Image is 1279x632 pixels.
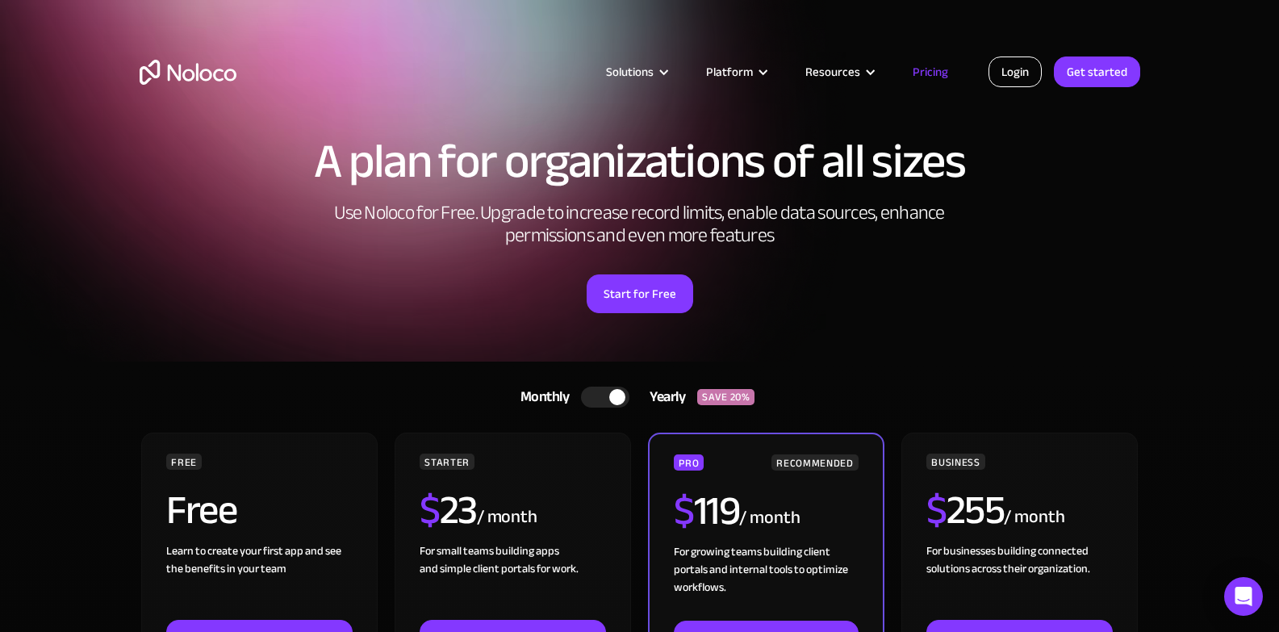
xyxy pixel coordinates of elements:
[140,60,236,85] a: home
[739,505,800,531] div: / month
[706,61,753,82] div: Platform
[1004,504,1064,530] div: / month
[420,542,605,620] div: For small teams building apps and simple client portals for work. ‍
[420,472,440,548] span: $
[926,542,1112,620] div: For businesses building connected solutions across their organization. ‍
[926,490,1004,530] h2: 255
[697,389,754,405] div: SAVE 20%
[785,61,892,82] div: Resources
[420,490,477,530] h2: 23
[1054,57,1140,87] a: Get started
[586,61,686,82] div: Solutions
[587,274,693,313] a: Start for Free
[166,490,236,530] h2: Free
[140,137,1140,186] h1: A plan for organizations of all sizes
[166,454,202,470] div: FREE
[500,385,582,409] div: Monthly
[477,504,537,530] div: / month
[317,202,963,247] h2: Use Noloco for Free. Upgrade to increase record limits, enable data sources, enhance permissions ...
[674,491,739,531] h2: 119
[771,454,858,471] div: RECOMMENDED
[892,61,968,82] a: Pricing
[674,473,694,549] span: $
[606,61,654,82] div: Solutions
[926,454,984,470] div: BUSINESS
[674,543,858,621] div: For growing teams building client portals and internal tools to optimize workflows.
[674,454,704,471] div: PRO
[926,472,947,548] span: $
[805,61,860,82] div: Resources
[420,454,474,470] div: STARTER
[1224,577,1263,616] div: Open Intercom Messenger
[166,542,352,620] div: Learn to create your first app and see the benefits in your team ‍
[629,385,697,409] div: Yearly
[989,57,1042,87] a: Login
[686,61,785,82] div: Platform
